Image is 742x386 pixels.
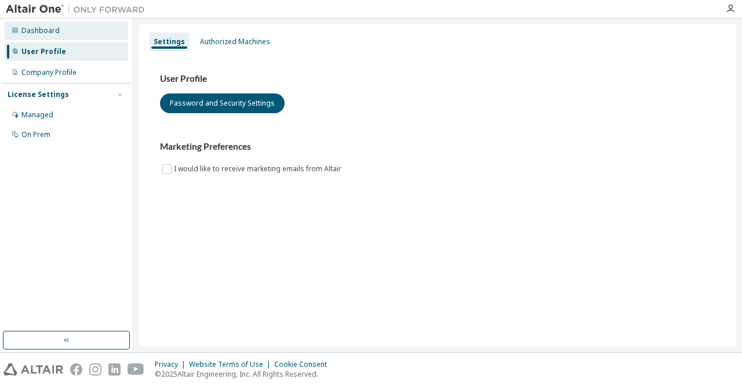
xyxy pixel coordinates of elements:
[21,110,53,120] div: Managed
[89,363,101,376] img: instagram.svg
[160,93,285,113] button: Password and Security Settings
[155,360,189,369] div: Privacy
[189,360,274,369] div: Website Terms of Use
[128,363,144,376] img: youtube.svg
[21,130,50,139] div: On Prem
[155,369,334,379] p: © 2025 Altair Engineering, Inc. All Rights Reserved.
[160,141,715,153] h3: Marketing Preferences
[70,363,82,376] img: facebook.svg
[21,47,66,56] div: User Profile
[160,73,715,85] h3: User Profile
[6,3,151,15] img: Altair One
[8,90,69,99] div: License Settings
[21,68,77,77] div: Company Profile
[3,363,63,376] img: altair_logo.svg
[174,162,344,176] label: I would like to receive marketing emails from Altair
[154,37,185,46] div: Settings
[108,363,121,376] img: linkedin.svg
[200,37,270,46] div: Authorized Machines
[21,26,60,35] div: Dashboard
[274,360,334,369] div: Cookie Consent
